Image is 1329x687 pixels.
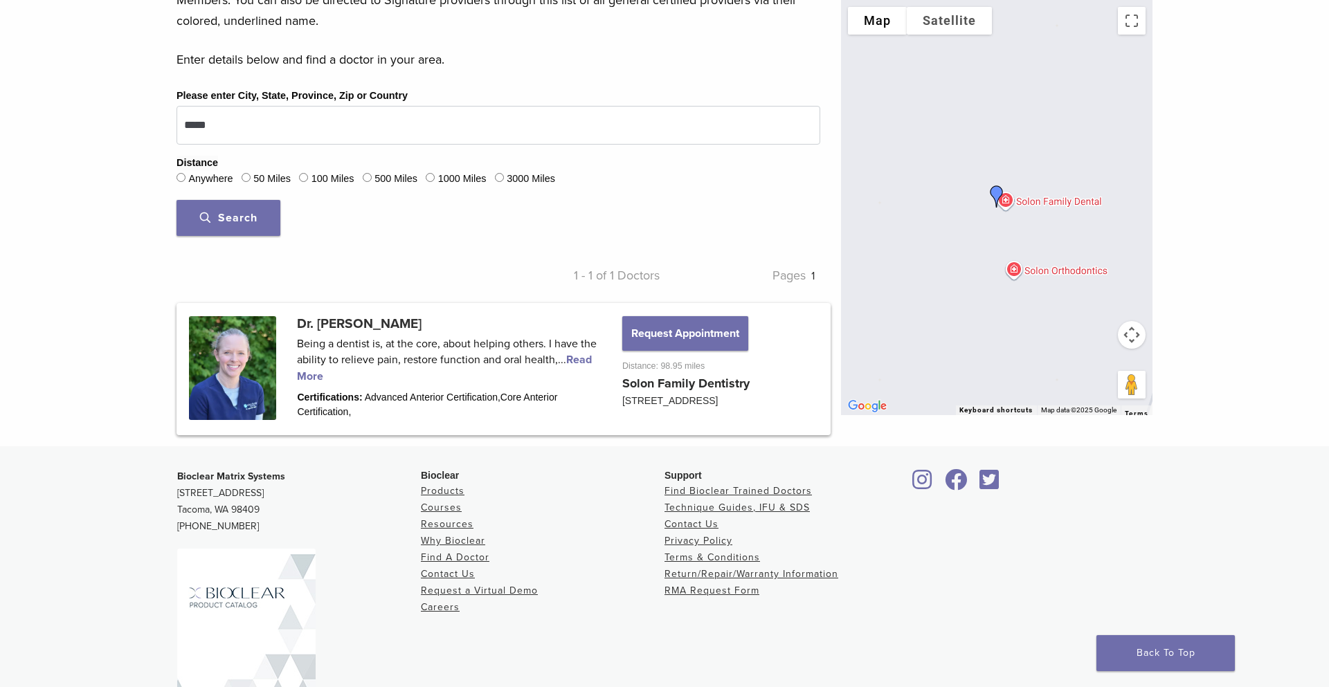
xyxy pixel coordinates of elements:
[498,265,660,286] p: 1 - 1 of 1 Doctors
[622,316,748,351] button: Request Appointment
[421,502,462,513] a: Courses
[421,518,473,530] a: Resources
[940,477,972,491] a: Bioclear
[1125,410,1148,418] a: Terms (opens in new tab)
[177,89,408,104] label: Please enter City, State, Province, Zip or Country
[1118,7,1146,35] button: Toggle fullscreen view
[421,470,459,481] span: Bioclear
[811,269,815,283] a: 1
[253,172,291,187] label: 50 Miles
[177,49,820,70] p: Enter details below and find a doctor in your area.
[177,470,285,482] strong: Bioclear Matrix Systems
[664,535,732,547] a: Privacy Policy
[177,468,421,535] p: [STREET_ADDRESS] Tacoma, WA 98409 [PHONE_NUMBER]
[664,518,718,530] a: Contact Us
[374,172,417,187] label: 500 Miles
[959,405,1033,415] button: Keyboard shortcuts
[1041,406,1116,414] span: Map data ©2025 Google
[507,172,555,187] label: 3000 Miles
[907,7,992,35] button: Show satellite imagery
[1118,371,1146,399] button: Drag Pegman onto the map to open Street View
[421,601,460,613] a: Careers
[975,477,1004,491] a: Bioclear
[908,477,937,491] a: Bioclear
[664,551,760,563] a: Terms & Conditions
[664,502,810,513] a: Technique Guides, IFU & SDS
[177,156,218,171] legend: Distance
[664,568,838,580] a: Return/Repair/Warranty Information
[660,265,821,286] p: Pages
[421,568,475,580] a: Contact Us
[980,180,1013,213] div: Dr. Laura Walsh
[311,172,354,187] label: 100 Miles
[421,551,489,563] a: Find A Doctor
[664,585,759,596] a: RMA Request Form
[438,172,487,187] label: 1000 Miles
[844,397,890,415] img: Google
[848,7,907,35] button: Show street map
[664,485,812,497] a: Find Bioclear Trained Doctors
[1096,635,1235,671] a: Back To Top
[664,470,702,481] span: Support
[421,485,464,497] a: Products
[188,172,233,187] label: Anywhere
[177,200,280,236] button: Search
[200,211,257,225] span: Search
[421,535,485,547] a: Why Bioclear
[844,397,890,415] a: Open this area in Google Maps (opens a new window)
[421,585,538,596] a: Request a Virtual Demo
[1118,321,1146,349] button: Map camera controls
